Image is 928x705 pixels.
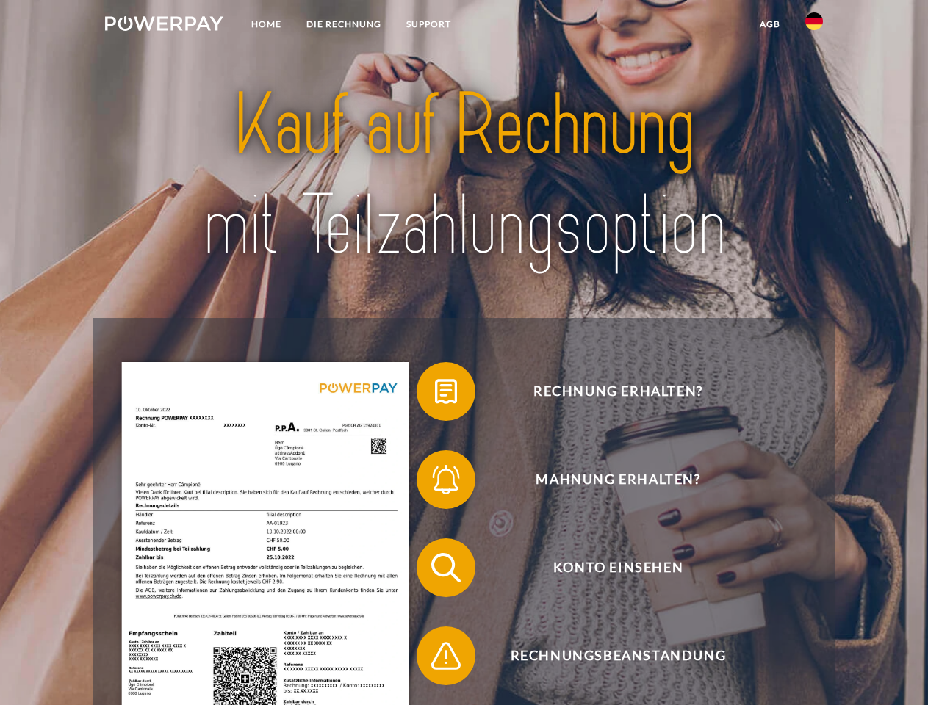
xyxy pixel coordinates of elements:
img: qb_search.svg [428,549,464,586]
span: Rechnungsbeanstandung [438,626,798,685]
a: agb [747,11,793,37]
button: Rechnungsbeanstandung [417,626,799,685]
span: Mahnung erhalten? [438,450,798,509]
img: de [805,12,823,30]
button: Mahnung erhalten? [417,450,799,509]
img: qb_bill.svg [428,373,464,410]
a: Home [239,11,294,37]
span: Konto einsehen [438,538,798,597]
button: Konto einsehen [417,538,799,597]
button: Rechnung erhalten? [417,362,799,421]
a: SUPPORT [394,11,464,37]
img: qb_bell.svg [428,461,464,498]
img: logo-powerpay-white.svg [105,16,223,31]
span: Rechnung erhalten? [438,362,798,421]
img: title-powerpay_de.svg [140,70,788,281]
img: qb_warning.svg [428,637,464,674]
a: DIE RECHNUNG [294,11,394,37]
